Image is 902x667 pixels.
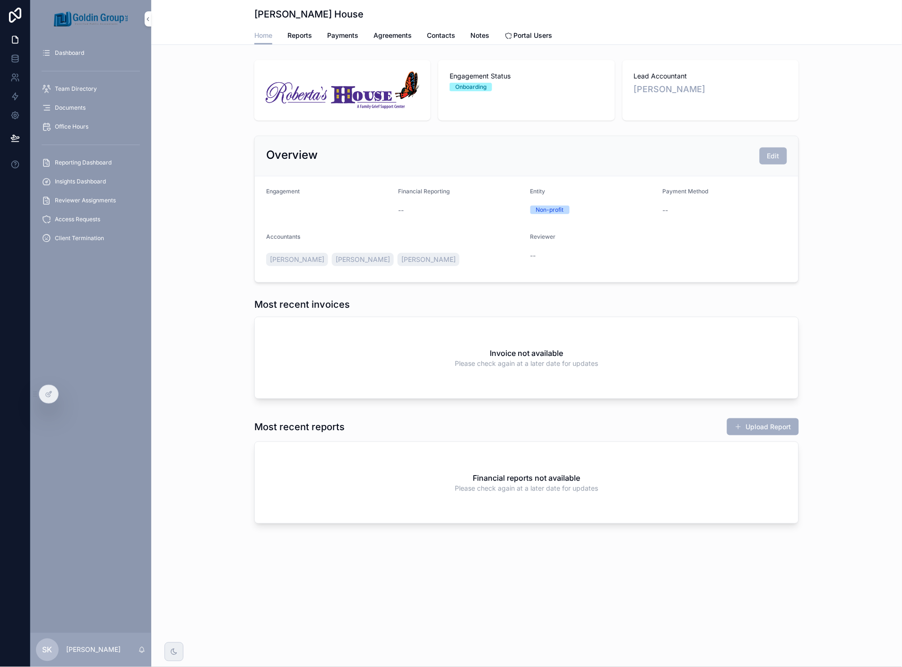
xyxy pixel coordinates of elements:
[55,123,88,130] span: Office Hours
[287,27,312,46] a: Reports
[266,233,300,240] span: Accountants
[399,188,450,195] span: Financial Reporting
[401,255,456,264] span: [PERSON_NAME]
[450,71,603,81] span: Engagement Status
[634,71,788,81] span: Lead Accountant
[36,44,146,61] a: Dashboard
[254,27,272,45] a: Home
[266,253,328,266] a: [PERSON_NAME]
[30,38,151,259] div: scrollable content
[327,31,358,40] span: Payments
[55,85,97,93] span: Team Directory
[254,31,272,40] span: Home
[254,298,350,311] h1: Most recent invoices
[55,104,86,112] span: Documents
[455,359,598,368] span: Please check again at a later date for updates
[336,255,390,264] span: [PERSON_NAME]
[43,644,52,656] span: SK
[287,31,312,40] span: Reports
[473,472,581,484] h2: Financial reports not available
[36,173,146,190] a: Insights Dashboard
[767,151,780,161] span: Edit
[54,11,128,26] img: App logo
[427,31,455,40] span: Contacts
[332,253,394,266] a: [PERSON_NAME]
[266,147,318,163] h2: Overview
[470,31,489,40] span: Notes
[373,31,412,40] span: Agreements
[36,192,146,209] a: Reviewer Assignments
[490,347,564,359] h2: Invoice not available
[514,31,553,40] span: Portal Users
[55,49,84,57] span: Dashboard
[266,71,419,109] img: logo.png
[455,83,486,91] div: Onboarding
[55,159,112,166] span: Reporting Dashboard
[634,83,706,96] a: [PERSON_NAME]
[36,118,146,135] a: Office Hours
[760,147,787,165] button: Edit
[530,233,556,240] span: Reviewer
[427,27,455,46] a: Contacts
[36,230,146,247] a: Client Termination
[470,27,489,46] a: Notes
[254,8,364,21] h1: [PERSON_NAME] House
[55,178,106,185] span: Insights Dashboard
[398,253,460,266] a: [PERSON_NAME]
[55,216,100,223] span: Access Requests
[266,188,300,195] span: Engagement
[530,251,536,260] span: --
[727,418,799,435] button: Upload Report
[504,27,553,46] a: Portal Users
[399,206,404,215] span: --
[36,99,146,116] a: Documents
[254,420,345,433] h1: Most recent reports
[663,188,709,195] span: Payment Method
[36,80,146,97] a: Team Directory
[536,206,564,214] div: Non-profit
[327,27,358,46] a: Payments
[55,234,104,242] span: Client Termination
[55,197,116,204] span: Reviewer Assignments
[373,27,412,46] a: Agreements
[36,211,146,228] a: Access Requests
[663,206,668,215] span: --
[530,188,546,195] span: Entity
[36,154,146,171] a: Reporting Dashboard
[66,645,121,655] p: [PERSON_NAME]
[270,255,324,264] span: [PERSON_NAME]
[455,484,598,493] span: Please check again at a later date for updates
